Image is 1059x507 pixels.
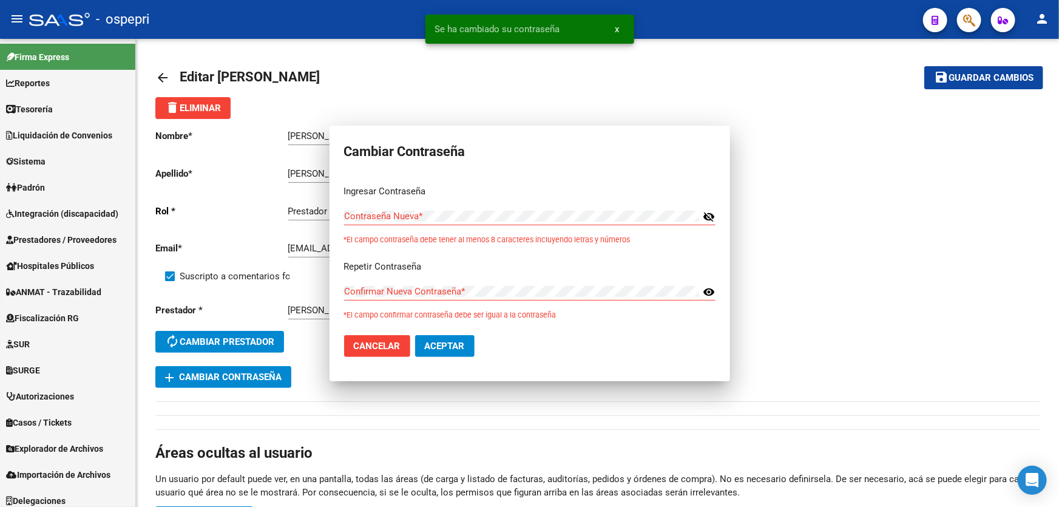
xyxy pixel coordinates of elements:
span: Autorizaciones [6,390,74,403]
span: Firma Express [6,50,69,64]
mat-icon: visibility [703,285,715,299]
span: Explorador de Archivos [6,442,103,455]
span: Editar [PERSON_NAME] [180,69,320,84]
span: Cancelar [354,341,401,352]
mat-icon: save [934,70,949,84]
small: *El campo confirmar contraseña debe ser igual a la contraseña [344,310,557,321]
p: Rol * [155,205,288,218]
span: SUR [6,338,30,351]
span: Liquidación de Convenios [6,129,112,142]
button: Aceptar [415,335,475,357]
span: Fiscalización RG [6,311,79,325]
span: - ospepri [96,6,149,33]
p: Un usuario por default puede ver, en una pantalla, todas las áreas (de carga y listado de factura... [155,472,1040,499]
span: x [615,24,620,35]
h1: Áreas ocultas al usuario [155,443,1040,463]
mat-icon: person [1035,12,1049,26]
span: ANMAT - Trazabilidad [6,285,101,299]
button: Cancelar [344,335,410,357]
span: Prestadores / Proveedores [6,233,117,247]
p: Ingresar Contraseña [344,185,716,199]
span: Eliminar [165,103,221,114]
mat-icon: arrow_back [155,70,170,85]
span: Integración (discapacidad) [6,207,118,220]
small: *El campo contraseña debe tener al menos 8 caracteres incluyendo letras y números [344,234,631,246]
span: Suscripto a comentarios fc [180,269,290,284]
span: Sistema [6,155,46,168]
div: Open Intercom Messenger [1018,466,1047,495]
span: Cambiar prestador [165,336,274,347]
span: Casos / Tickets [6,416,72,429]
p: Repetir Contraseña [344,260,716,274]
span: Importación de Archivos [6,468,110,481]
p: Nombre [155,129,288,143]
span: Guardar cambios [949,73,1034,84]
mat-icon: visibility_off [703,209,715,224]
span: SURGE [6,364,40,377]
span: Aceptar [425,341,465,352]
p: Prestador * [155,304,288,317]
h2: Cambiar Contraseña [344,140,716,163]
mat-icon: delete [165,100,180,115]
span: Reportes [6,77,50,90]
p: Apellido [155,167,288,180]
mat-icon: autorenew [165,334,180,349]
span: Tesorería [6,103,53,116]
mat-icon: add [162,370,177,385]
span: Prestador [288,206,328,217]
span: Cambiar Contraseña [165,372,282,383]
p: Email [155,242,288,255]
mat-icon: menu [10,12,24,26]
span: Se ha cambiado su contraseña [435,23,560,35]
span: Hospitales Públicos [6,259,94,273]
span: Padrón [6,181,45,194]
